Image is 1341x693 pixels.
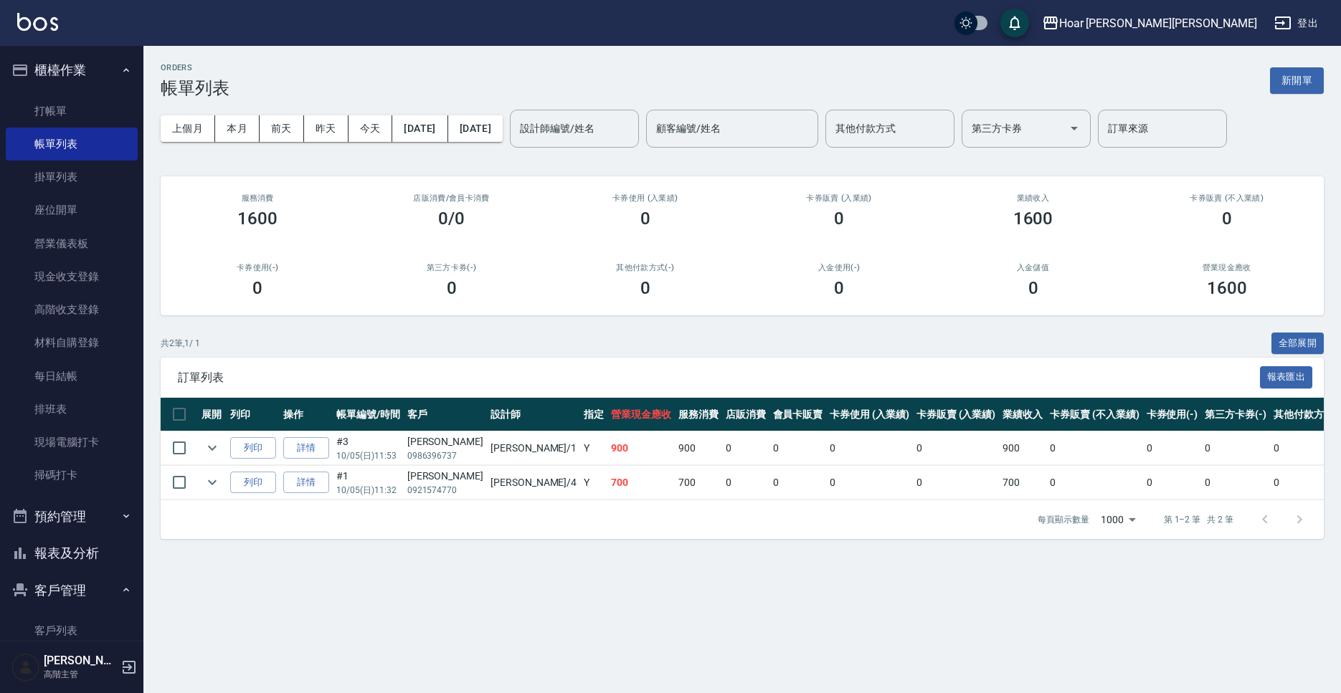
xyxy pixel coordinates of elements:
[17,13,58,31] img: Logo
[566,263,725,272] h2: 其他付款方式(-)
[487,466,580,500] td: [PERSON_NAME] /4
[283,437,329,459] a: 詳情
[1147,263,1307,272] h2: 營業現金應收
[161,337,200,350] p: 共 2 筆, 1 / 1
[769,431,827,465] td: 0
[607,466,675,500] td: 700
[161,78,229,98] h3: 帳單列表
[1059,14,1257,32] div: Hoar [PERSON_NAME][PERSON_NAME]
[1270,73,1324,87] a: 新開單
[304,115,349,142] button: 昨天
[447,278,457,298] h3: 0
[336,449,400,462] p: 10/05 (日) 11:53
[759,193,919,203] h2: 卡券販賣 (入業績)
[675,431,722,465] td: 900
[198,398,227,431] th: 展開
[371,193,531,203] h2: 店販消費 /會員卡消費
[230,437,276,459] button: 列印
[580,398,607,431] th: 指定
[1201,398,1270,431] th: 第三方卡券(-)
[1143,431,1202,465] td: 0
[1201,466,1270,500] td: 0
[227,398,280,431] th: 列印
[6,426,138,459] a: 現場電腦打卡
[826,431,913,465] td: 0
[1095,500,1141,539] div: 1000
[280,398,333,431] th: 操作
[178,371,1260,385] span: 訂單列表
[913,398,1000,431] th: 卡券販賣 (入業績)
[580,431,607,465] td: Y
[11,653,40,682] img: Person
[252,278,262,298] h3: 0
[6,459,138,492] a: 掃碼打卡
[6,161,138,193] a: 掛單列表
[6,227,138,260] a: 營業儀表板
[6,535,138,572] button: 報表及分析
[161,63,229,72] h2: ORDERS
[371,263,531,272] h2: 第三方卡券(-)
[407,449,483,462] p: 0986396737
[487,431,580,465] td: [PERSON_NAME] /1
[1028,278,1038,298] h3: 0
[202,437,223,459] button: expand row
[1038,513,1089,526] p: 每頁顯示數量
[1046,466,1142,500] td: 0
[161,115,215,142] button: 上個月
[438,209,465,229] h3: 0/0
[607,398,675,431] th: 營業現金應收
[333,431,404,465] td: #3
[1063,117,1086,140] button: Open
[834,209,844,229] h3: 0
[566,193,725,203] h2: 卡券使用 (入業績)
[260,115,304,142] button: 前天
[826,398,913,431] th: 卡券使用 (入業績)
[1201,431,1270,465] td: 0
[407,434,483,449] div: [PERSON_NAME]
[336,484,400,497] p: 10/05 (日) 11:32
[1260,366,1313,388] button: 報表匯出
[44,654,117,668] h5: [PERSON_NAME]
[1207,278,1247,298] h3: 1600
[6,326,138,359] a: 材料自購登錄
[6,293,138,326] a: 高階收支登錄
[675,398,722,431] th: 服務消費
[1147,193,1307,203] h2: 卡券販賣 (不入業績)
[913,431,1000,465] td: 0
[6,360,138,393] a: 每日結帳
[6,393,138,426] a: 排班表
[999,431,1046,465] td: 900
[6,572,138,609] button: 客戶管理
[999,398,1046,431] th: 業績收入
[1143,398,1202,431] th: 卡券使用(-)
[1046,431,1142,465] td: 0
[333,466,404,500] td: #1
[1143,466,1202,500] td: 0
[392,115,447,142] button: [DATE]
[237,209,278,229] h3: 1600
[1036,9,1263,38] button: Hoar [PERSON_NAME][PERSON_NAME]
[1269,10,1324,37] button: 登出
[722,466,769,500] td: 0
[407,484,483,497] p: 0921574770
[759,263,919,272] h2: 入金使用(-)
[913,466,1000,500] td: 0
[283,472,329,494] a: 詳情
[999,466,1046,500] td: 700
[6,95,138,128] a: 打帳單
[448,115,503,142] button: [DATE]
[1000,9,1029,37] button: save
[1260,370,1313,383] a: 報表匯出
[1270,67,1324,94] button: 新開單
[230,472,276,494] button: 列印
[487,398,580,431] th: 設計師
[6,52,138,89] button: 櫃檯作業
[826,466,913,500] td: 0
[953,193,1112,203] h2: 業績收入
[1164,513,1233,526] p: 第 1–2 筆 共 2 筆
[6,193,138,226] a: 座位開單
[1271,333,1325,355] button: 全部展開
[769,398,827,431] th: 會員卡販賣
[640,209,650,229] h3: 0
[580,466,607,500] td: Y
